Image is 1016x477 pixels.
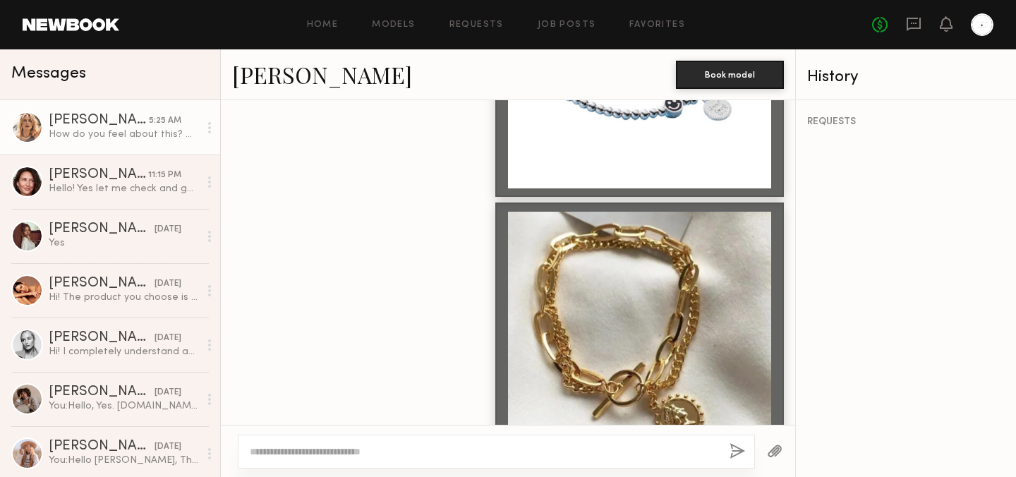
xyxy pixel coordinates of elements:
[49,277,155,291] div: [PERSON_NAME]
[232,59,412,90] a: [PERSON_NAME]
[155,223,181,236] div: [DATE]
[49,331,155,345] div: [PERSON_NAME]
[155,386,181,399] div: [DATE]
[49,182,199,195] div: Hello! Yes let me check and get bsck!
[155,277,181,291] div: [DATE]
[49,222,155,236] div: [PERSON_NAME]
[676,61,784,89] button: Book model
[307,20,339,30] a: Home
[149,114,181,128] div: 5:25 AM
[49,440,155,454] div: [PERSON_NAME]
[372,20,415,30] a: Models
[155,332,181,345] div: [DATE]
[148,169,181,182] div: 11:15 PM
[155,440,181,454] div: [DATE]
[49,385,155,399] div: [PERSON_NAME]
[49,128,199,141] div: How do you feel about this? Do you think it goes together? I think I can do something really nice...
[629,20,685,30] a: Favorites
[449,20,504,30] a: Requests
[538,20,596,30] a: Job Posts
[49,236,199,250] div: Yes
[807,117,1005,127] div: REQUESTS
[49,114,149,128] div: [PERSON_NAME]
[49,168,148,182] div: [PERSON_NAME]
[49,291,199,304] div: Hi! The product you choose is fine, I like all the products in general, no problem!
[49,345,199,358] div: Hi! I completely understand about the limited quantities. Since I typically reserve collaboration...
[676,68,784,80] a: Book model
[49,454,199,467] div: You: Hello [PERSON_NAME], Thank you very much for your kind response. We would be delighted to pr...
[49,399,199,413] div: You: Hello, Yes. [DOMAIN_NAME] Thank you
[11,66,86,82] span: Messages
[807,69,1005,85] div: History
